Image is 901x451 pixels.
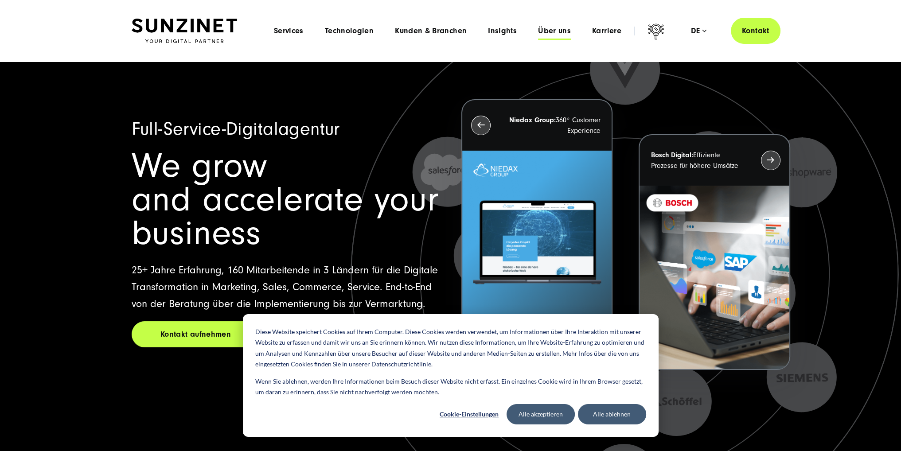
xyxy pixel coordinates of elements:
[488,27,517,35] a: Insights
[651,151,693,159] strong: Bosch Digital:
[132,19,237,43] img: SUNZINET Full Service Digital Agentur
[731,18,780,44] a: Kontakt
[243,314,659,437] div: Cookie banner
[132,262,440,312] p: 25+ Jahre Erfahrung, 160 Mitarbeitende in 3 Ländern für die Digitale Transformation in Marketing,...
[435,404,503,424] button: Cookie-Einstellungen
[639,134,790,370] button: Bosch Digital:Effiziente Prozesse für höhere Umsätze BOSCH - Kundeprojekt - Digital Transformatio...
[274,27,304,35] a: Services
[507,404,575,424] button: Alle akzeptieren
[509,116,556,124] strong: Niedax Group:
[132,321,260,347] a: Kontakt aufnehmen
[255,327,646,370] p: Diese Website speichert Cookies auf Ihrem Computer. Diese Cookies werden verwendet, um Informatio...
[651,150,745,171] p: Effiziente Prozesse für höhere Umsätze
[132,146,439,253] span: We grow and accelerate your business
[691,27,706,35] div: de
[325,27,374,35] a: Technologien
[538,27,571,35] a: Über uns
[255,376,646,398] p: Wenn Sie ablehnen, werden Ihre Informationen beim Besuch dieser Website nicht erfasst. Ein einzel...
[462,151,612,334] img: Letztes Projekt von Niedax. Ein Laptop auf dem die Niedax Website geöffnet ist, auf blauem Hinter...
[507,115,601,136] p: 360° Customer Experience
[578,404,646,424] button: Alle ablehnen
[132,119,340,140] span: Full-Service-Digitalagentur
[395,27,467,35] a: Kunden & Branchen
[592,27,621,35] a: Karriere
[640,186,789,369] img: BOSCH - Kundeprojekt - Digital Transformation Agentur SUNZINET
[461,99,612,335] button: Niedax Group:360° Customer Experience Letztes Projekt von Niedax. Ein Laptop auf dem die Niedax W...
